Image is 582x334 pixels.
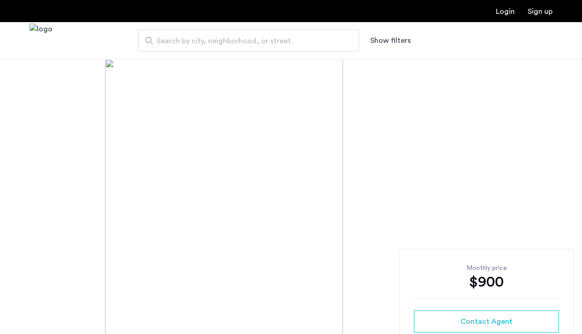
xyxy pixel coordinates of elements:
a: Login [496,8,515,15]
span: Contact Agent [460,316,512,327]
button: button [414,311,559,333]
div: $900 [414,273,559,291]
a: Cazamio Logo [29,23,52,58]
input: Apartment Search [138,29,359,52]
a: Registration [528,8,553,15]
button: Show or hide filters [370,35,411,46]
span: Search by city, neighborhood, or street. [157,35,333,47]
div: Monthly price [414,264,559,273]
img: logo [29,23,52,58]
